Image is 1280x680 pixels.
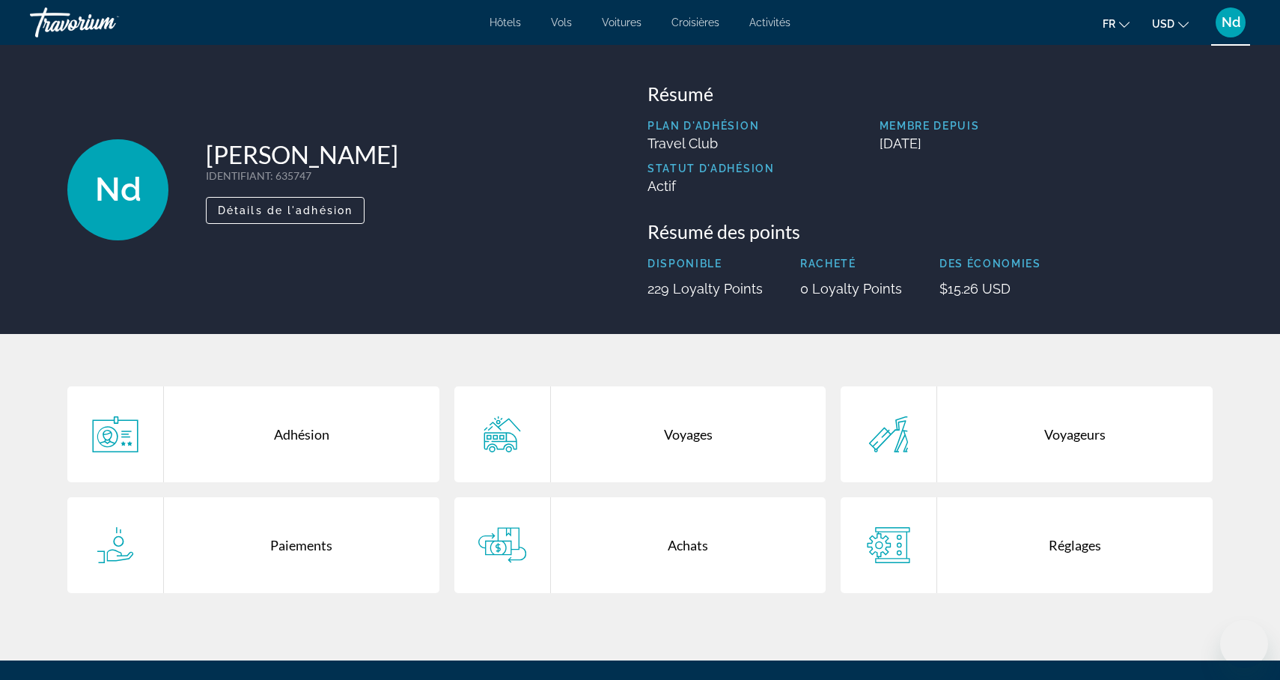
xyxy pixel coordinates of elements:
button: Détails de l'adhésion [206,197,365,224]
a: Vols [551,16,572,28]
p: Plan d'adhésion [647,120,775,132]
div: Réglages [937,497,1213,593]
a: Détails de l'adhésion [206,200,365,216]
iframe: Bouton de lancement de la fenêtre de messagerie [1220,620,1268,668]
h3: Résumé des points [647,220,1213,243]
span: Nd [1222,15,1240,30]
a: Adhésion [67,386,439,482]
p: Travel Club [647,136,775,151]
p: [DATE] [880,136,1213,151]
p: : 635747 [206,169,398,182]
a: Réglages [841,497,1213,593]
a: Hôtels [490,16,521,28]
span: Nd [95,170,141,209]
p: Racheté [800,258,902,270]
p: Statut d'adhésion [647,163,775,174]
a: Activités [749,16,790,28]
p: Actif [647,178,775,194]
div: Adhésion [164,386,439,482]
a: Paiements [67,497,439,593]
span: fr [1103,18,1115,30]
p: 229 Loyalty Points [647,281,763,297]
button: Change language [1103,13,1130,34]
span: Détails de l'adhésion [218,204,353,216]
span: USD [1152,18,1174,30]
div: Achats [551,497,826,593]
button: Change currency [1152,13,1189,34]
a: Croisières [671,16,719,28]
a: Voyageurs [841,386,1213,482]
p: $15.26 USD [939,281,1041,297]
h1: [PERSON_NAME] [206,139,398,169]
a: Voitures [602,16,641,28]
div: Voyageurs [937,386,1213,482]
p: Membre depuis [880,120,1213,132]
p: Des économies [939,258,1041,270]
h3: Résumé [647,82,1213,105]
div: Voyages [551,386,826,482]
span: IDENTIFIANT [206,169,270,182]
a: Travorium [30,3,180,42]
p: Disponible [647,258,763,270]
button: User Menu [1211,7,1250,38]
a: Voyages [454,386,826,482]
p: 0 Loyalty Points [800,281,902,297]
a: Achats [454,497,826,593]
div: Paiements [164,497,439,593]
